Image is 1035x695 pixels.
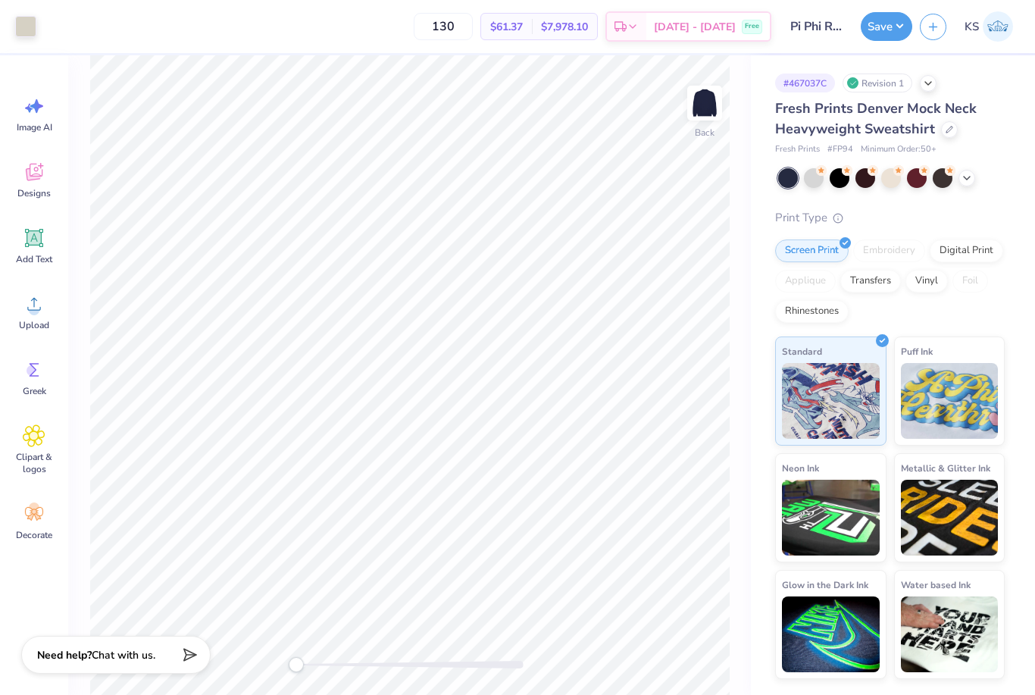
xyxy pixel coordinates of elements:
[965,18,979,36] span: KS
[901,480,999,556] img: Metallic & Glitter Ink
[905,270,948,293] div: Vinyl
[901,363,999,439] img: Puff Ink
[840,270,901,293] div: Transfers
[779,11,853,42] input: Untitled Design
[901,596,999,672] img: Water based Ink
[289,657,304,672] div: Accessibility label
[952,270,988,293] div: Foil
[37,648,92,662] strong: Need help?
[775,270,836,293] div: Applique
[414,13,473,40] input: – –
[654,19,736,35] span: [DATE] - [DATE]
[782,480,880,556] img: Neon Ink
[861,143,937,156] span: Minimum Order: 50 +
[782,577,868,593] span: Glow in the Dark Ink
[490,19,523,35] span: $61.37
[782,596,880,672] img: Glow in the Dark Ink
[775,209,1005,227] div: Print Type
[983,11,1013,42] img: Kate Salamone
[843,74,912,92] div: Revision 1
[541,19,588,35] span: $7,978.10
[775,143,820,156] span: Fresh Prints
[745,21,759,32] span: Free
[958,11,1020,42] a: KS
[930,239,1003,262] div: Digital Print
[17,121,52,133] span: Image AI
[17,187,51,199] span: Designs
[901,460,990,476] span: Metallic & Glitter Ink
[689,88,720,118] img: Back
[901,343,933,359] span: Puff Ink
[92,648,155,662] span: Chat with us.
[775,74,835,92] div: # 467037C
[19,319,49,331] span: Upload
[782,343,822,359] span: Standard
[9,451,59,475] span: Clipart & logos
[775,300,849,323] div: Rhinestones
[853,239,925,262] div: Embroidery
[16,253,52,265] span: Add Text
[861,12,912,41] button: Save
[775,99,977,138] span: Fresh Prints Denver Mock Neck Heavyweight Sweatshirt
[775,239,849,262] div: Screen Print
[23,385,46,397] span: Greek
[695,126,714,139] div: Back
[827,143,853,156] span: # FP94
[16,529,52,541] span: Decorate
[901,577,971,593] span: Water based Ink
[782,363,880,439] img: Standard
[782,460,819,476] span: Neon Ink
